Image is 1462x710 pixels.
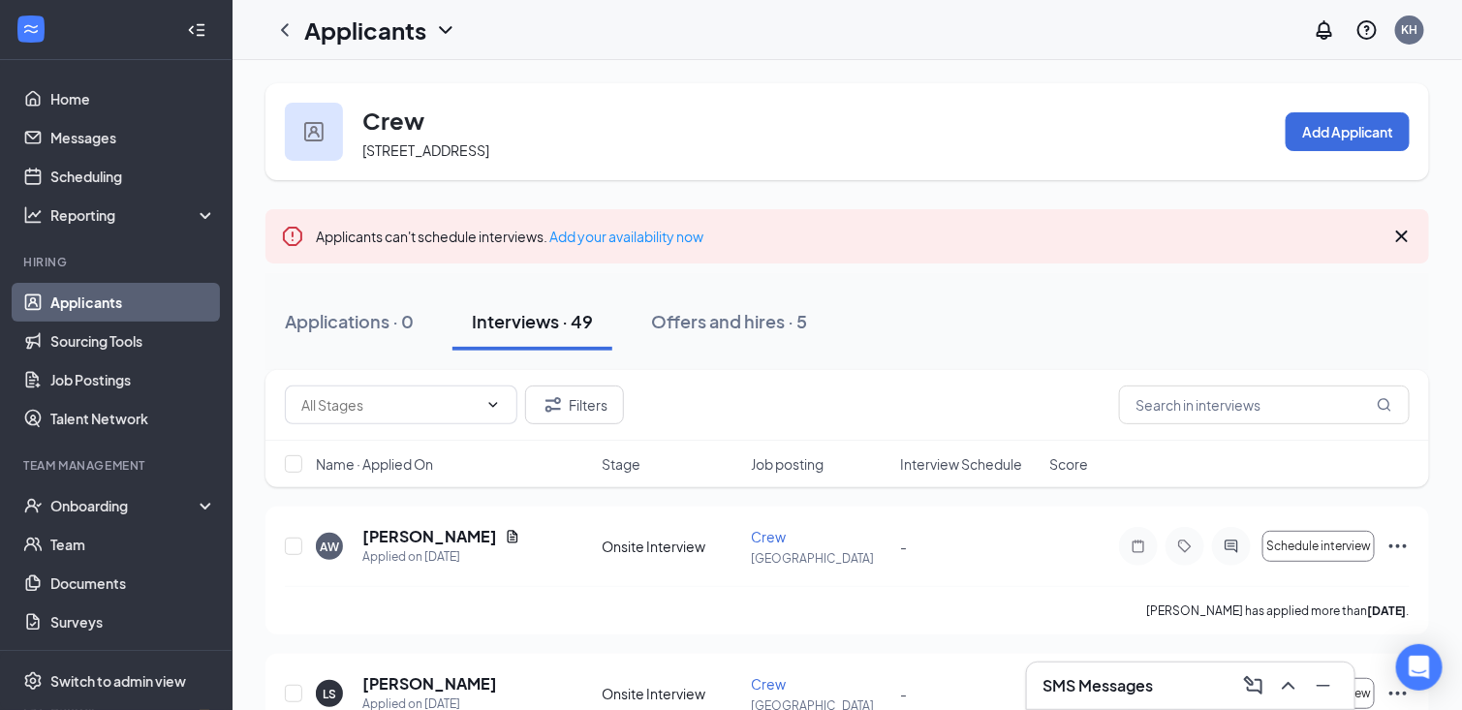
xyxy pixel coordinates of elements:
div: Interviews · 49 [472,309,593,333]
h5: [PERSON_NAME] [362,673,497,695]
span: - [900,538,907,555]
a: Surveys [50,602,216,641]
a: Home [50,79,216,118]
span: Crew [751,675,786,693]
svg: MagnifyingGlass [1377,397,1392,413]
svg: QuestionInfo [1355,18,1379,42]
div: LS [323,686,336,702]
button: ChevronUp [1273,670,1304,701]
div: Switch to admin view [50,671,186,691]
h5: [PERSON_NAME] [362,526,497,547]
svg: ComposeMessage [1242,674,1265,697]
svg: Minimize [1312,674,1335,697]
a: Add your availability now [549,228,703,245]
span: Crew [751,528,786,545]
div: Applied on [DATE] [362,547,520,567]
h3: Crew [362,104,424,137]
div: Onboarding [50,496,200,515]
div: Onsite Interview [603,684,740,703]
div: Offers and hires · 5 [651,309,807,333]
a: Team [50,525,216,564]
a: Talent Network [50,399,216,438]
span: Applicants can't schedule interviews. [316,228,703,245]
svg: ChevronLeft [273,18,296,42]
span: Job posting [751,454,824,474]
a: Messages [50,118,216,157]
b: [DATE] [1367,603,1407,618]
svg: Ellipses [1386,682,1410,705]
a: Sourcing Tools [50,322,216,360]
span: Interview Schedule [900,454,1022,474]
svg: WorkstreamLogo [21,19,41,39]
svg: Ellipses [1386,535,1410,558]
a: Scheduling [50,157,216,196]
div: Open Intercom Messenger [1396,644,1443,691]
div: KH [1402,21,1418,38]
svg: Cross [1390,225,1414,248]
input: Search in interviews [1119,386,1410,424]
button: Minimize [1308,670,1339,701]
button: Add Applicant [1286,112,1410,151]
svg: Note [1127,539,1150,554]
button: ComposeMessage [1238,670,1269,701]
svg: Notifications [1313,18,1336,42]
svg: Collapse [187,20,206,40]
svg: Error [281,225,304,248]
p: [GEOGRAPHIC_DATA] [751,550,888,567]
h1: Applicants [304,14,426,46]
a: Applicants [50,283,216,322]
div: Reporting [50,205,217,225]
svg: Analysis [23,205,43,225]
span: Schedule interview [1266,540,1371,553]
span: [STREET_ADDRESS] [362,141,489,159]
svg: Settings [23,671,43,691]
svg: ChevronUp [1277,674,1300,697]
p: [PERSON_NAME] has applied more than . [1146,602,1410,619]
svg: Document [505,529,520,544]
svg: Filter [542,393,565,417]
img: user icon [304,122,324,141]
span: Stage [603,454,641,474]
h3: SMS Messages [1042,675,1153,696]
span: Score [1049,454,1088,474]
a: Documents [50,564,216,602]
svg: Tag [1173,539,1197,554]
div: AW [320,539,339,555]
svg: ChevronDown [485,397,501,413]
input: All Stages [301,394,478,416]
div: Hiring [23,254,212,270]
div: Applications · 0 [285,309,414,333]
span: Name · Applied On [316,454,433,474]
svg: ChevronDown [434,18,457,42]
a: Job Postings [50,360,216,399]
svg: UserCheck [23,496,43,515]
button: Filter Filters [525,386,624,424]
div: Onsite Interview [603,537,740,556]
span: - [900,685,907,702]
button: Schedule interview [1262,531,1375,562]
div: Team Management [23,457,212,474]
svg: ActiveChat [1220,539,1243,554]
